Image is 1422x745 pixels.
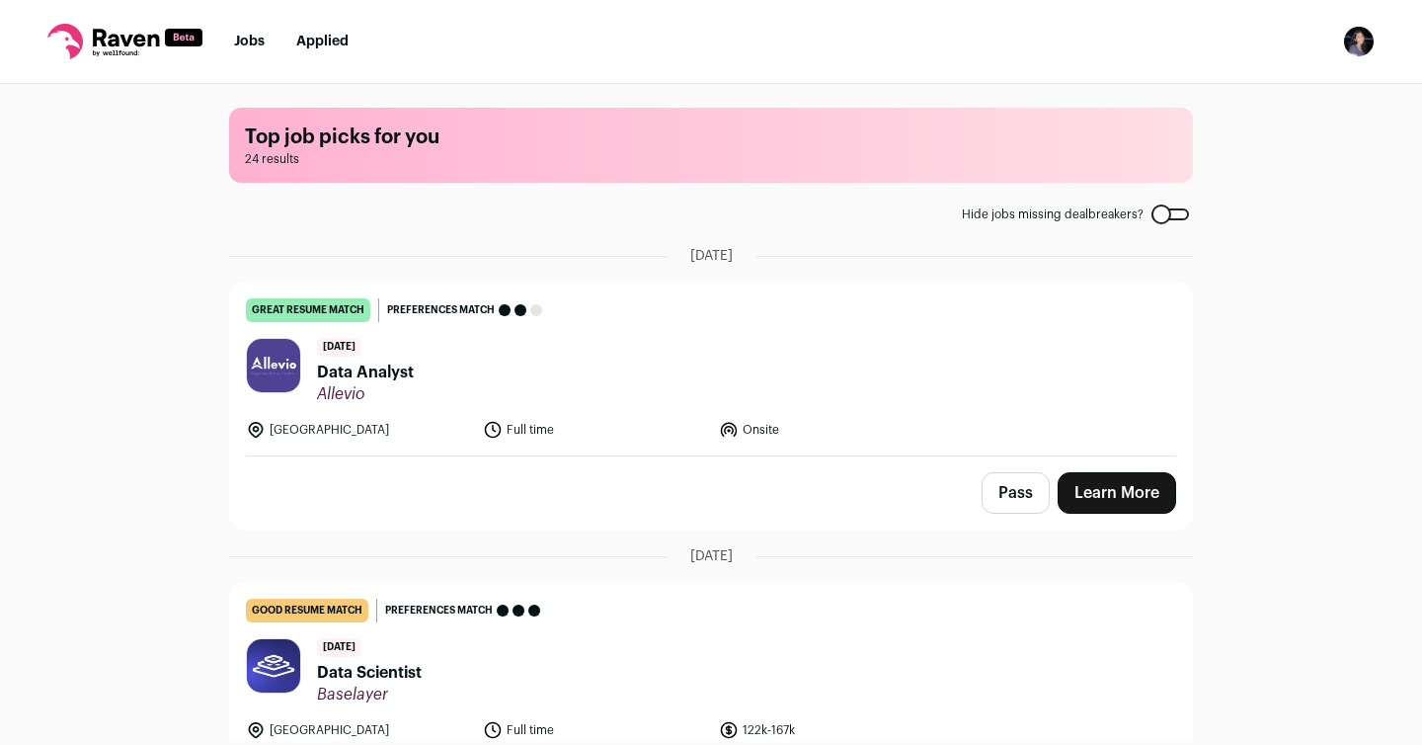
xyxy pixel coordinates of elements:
span: 24 results [245,151,1177,167]
span: [DATE] [317,338,361,357]
li: 122k-167k [719,720,944,740]
span: Data Analyst [317,361,414,384]
div: good resume match [246,599,368,622]
span: Preferences match [387,300,495,320]
span: Preferences match [385,601,493,621]
li: [GEOGRAPHIC_DATA] [246,720,471,740]
button: Open dropdown [1343,26,1375,57]
span: [DATE] [690,246,733,266]
a: Learn More [1058,472,1176,514]
div: great resume match [246,298,370,322]
span: Data Scientist [317,661,422,685]
li: Onsite [719,420,944,440]
h1: Top job picks for you [245,124,1177,151]
li: Full time [483,720,708,740]
span: Hide jobs missing dealbreakers? [962,207,1144,222]
a: Jobs [234,35,265,48]
a: great resume match Preferences match [DATE] Data Analyst Allevio [GEOGRAPHIC_DATA] Full time Onsite [230,283,1192,455]
img: 0e9d74c6588ceb73fad3123c02db28cdc97c77db24fbfa47da797c9242b57e38.jpg [247,339,300,392]
li: Full time [483,420,708,440]
button: Pass [982,472,1050,514]
img: 6184b52997b2e780bc0c092b1898ecef9e74a1caaa7e4ade807eaf5a462aa364.jpg [247,639,300,693]
li: [GEOGRAPHIC_DATA] [246,420,471,440]
a: Applied [296,35,349,48]
span: [DATE] [690,546,733,566]
span: Allevio [317,384,414,404]
img: 18611062-medium_jpg [1343,26,1375,57]
span: Baselayer [317,685,422,704]
span: [DATE] [317,638,361,657]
